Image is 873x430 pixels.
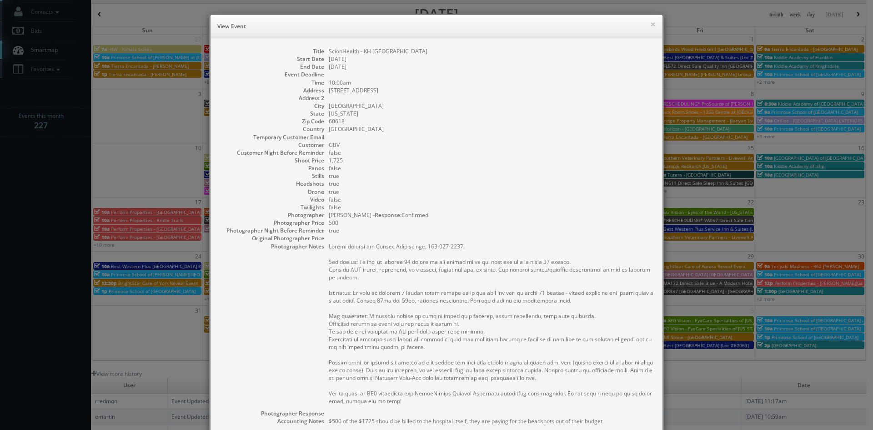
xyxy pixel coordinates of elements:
dt: Customer Night Before Reminder [220,149,324,157]
dd: false [329,149,653,157]
dd: [DATE] [329,55,653,63]
dd: true [329,180,653,187]
dt: Original Photographer Price [220,234,324,242]
b: Response: [375,211,401,219]
dd: [PERSON_NAME] - Confirmed [329,211,653,219]
dd: false [329,164,653,172]
dt: Country [220,125,324,133]
dt: Temporary Customer Email [220,133,324,141]
dd: GBV [329,141,653,149]
dt: Photographer [220,211,324,219]
dd: false [329,203,653,211]
dd: ScionHealth - KH [GEOGRAPHIC_DATA] [329,47,653,55]
dt: Time [220,79,324,86]
dt: Address [220,86,324,94]
dt: Stills [220,172,324,180]
dd: 500 [329,219,653,227]
h6: View Event [217,22,656,31]
dt: Shoot Price [220,157,324,164]
dd: [GEOGRAPHIC_DATA] [329,125,653,133]
dd: [STREET_ADDRESS] [329,86,653,94]
dt: Headshots [220,180,324,187]
dt: Customer [220,141,324,149]
dt: Video [220,196,324,203]
dt: Address 2 [220,94,324,102]
dt: State [220,110,324,117]
dd: 10:00am [329,79,653,86]
dd: false [329,196,653,203]
dt: Panos [220,164,324,172]
dt: Photographer Night Before Reminder [220,227,324,234]
dt: City [220,102,324,110]
dt: Title [220,47,324,55]
dt: Photographer Price [220,219,324,227]
dd: [US_STATE] [329,110,653,117]
dt: End Date [220,63,324,71]
dd: [GEOGRAPHIC_DATA] [329,102,653,110]
dd: true [329,227,653,234]
dd: 1,725 [329,157,653,164]
dd: 60618 [329,117,653,125]
dt: Photographer Response [220,410,324,417]
dd: true [329,172,653,180]
dt: Event Deadline [220,71,324,78]
dt: Photographer Notes [220,243,324,250]
pre: $500 of the $1725 should be billed to the hospital itself, they are paying for the headshots out ... [329,417,653,425]
dt: Start Date [220,55,324,63]
dt: Accounting Notes [220,417,324,425]
dt: Twilights [220,203,324,211]
button: × [650,21,656,27]
dd: [DATE] [329,63,653,71]
pre: Loremi dolorsi am Consec Adipiscinge, 163-027-2237. Sed doeius: Te inci ut laboree 94 dolore ma a... [329,243,653,405]
dt: Zip Code [220,117,324,125]
dt: Drone [220,188,324,196]
dd: true [329,188,653,196]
